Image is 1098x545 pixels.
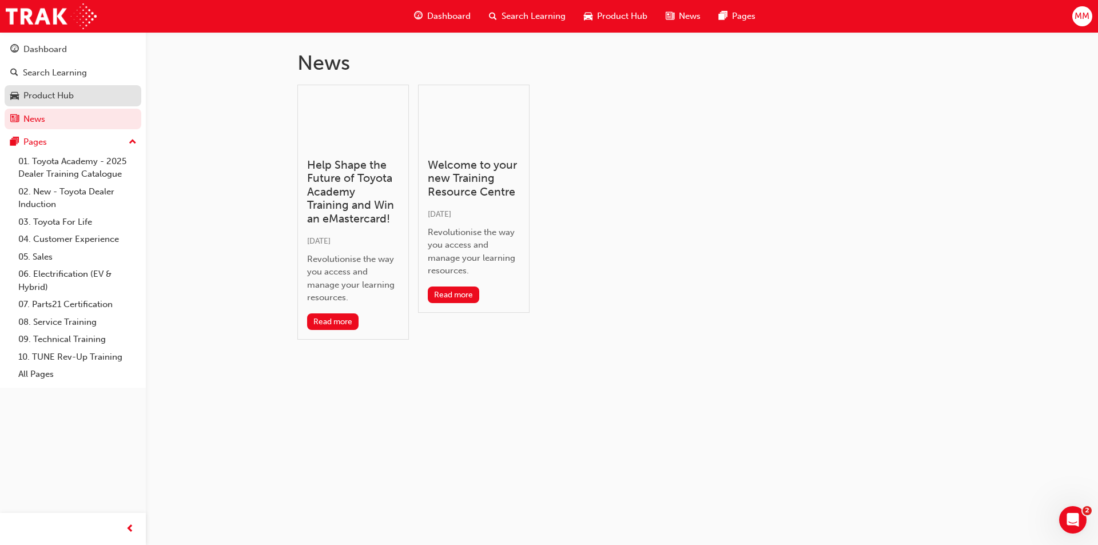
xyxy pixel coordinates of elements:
span: Pages [732,10,755,23]
h3: Help Shape the Future of Toyota Academy Training and Win an eMastercard! [307,158,399,225]
a: guage-iconDashboard [405,5,480,28]
span: car-icon [584,9,592,23]
a: Help Shape the Future of Toyota Academy Training and Win an eMastercard![DATE]Revolutionise the w... [297,85,409,340]
a: 10. TUNE Rev-Up Training [14,348,141,366]
span: [DATE] [428,209,451,219]
a: search-iconSearch Learning [480,5,575,28]
a: Welcome to your new Training Resource Centre[DATE]Revolutionise the way you access and manage you... [418,85,530,313]
h1: News [297,50,947,75]
a: Product Hub [5,85,141,106]
a: 06. Electrification (EV & Hybrid) [14,265,141,296]
a: 09. Technical Training [14,331,141,348]
h3: Welcome to your new Training Resource Centre [428,158,520,198]
span: news-icon [10,114,19,125]
div: Search Learning [23,66,87,79]
a: 05. Sales [14,248,141,266]
a: News [5,109,141,130]
button: Read more [428,287,480,303]
div: Pages [23,136,47,149]
div: Revolutionise the way you access and manage your learning resources. [428,226,520,277]
a: Search Learning [5,62,141,83]
a: news-iconNews [657,5,710,28]
span: guage-icon [414,9,423,23]
span: search-icon [10,68,18,78]
span: Dashboard [427,10,471,23]
span: pages-icon [719,9,727,23]
span: car-icon [10,91,19,101]
a: car-iconProduct Hub [575,5,657,28]
span: MM [1075,10,1089,23]
div: Dashboard [23,43,67,56]
button: Pages [5,132,141,153]
a: 01. Toyota Academy - 2025 Dealer Training Catalogue [14,153,141,183]
span: [DATE] [307,236,331,246]
span: Search Learning [502,10,566,23]
span: guage-icon [10,45,19,55]
span: pages-icon [10,137,19,148]
a: 03. Toyota For Life [14,213,141,231]
a: Dashboard [5,39,141,60]
span: prev-icon [126,522,134,536]
span: up-icon [129,135,137,150]
button: DashboardSearch LearningProduct HubNews [5,37,141,132]
img: Trak [6,3,97,29]
iframe: Intercom live chat [1059,506,1087,534]
span: News [679,10,701,23]
span: news-icon [666,9,674,23]
a: pages-iconPages [710,5,765,28]
span: search-icon [489,9,497,23]
button: MM [1072,6,1092,26]
a: 04. Customer Experience [14,230,141,248]
div: Revolutionise the way you access and manage your learning resources. [307,253,399,304]
a: 07. Parts21 Certification [14,296,141,313]
span: 2 [1083,506,1092,515]
a: All Pages [14,365,141,383]
button: Read more [307,313,359,330]
a: 08. Service Training [14,313,141,331]
div: Product Hub [23,89,74,102]
a: 02. New - Toyota Dealer Induction [14,183,141,213]
span: Product Hub [597,10,647,23]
